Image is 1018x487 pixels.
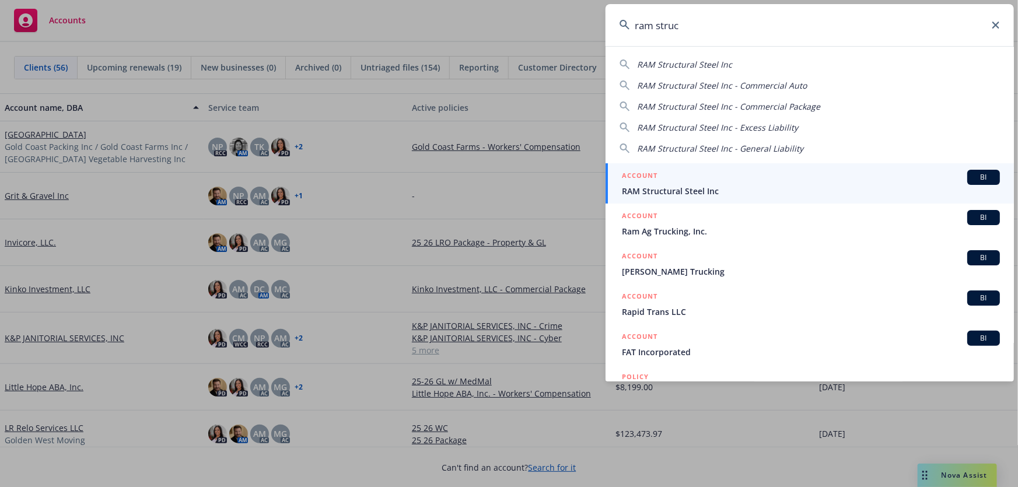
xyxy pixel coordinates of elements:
span: BI [972,212,995,223]
span: FAT Incorporated [622,346,1000,358]
a: ACCOUNTBI[PERSON_NAME] Trucking [606,244,1014,284]
span: Rapid Trans LLC [622,306,1000,318]
h5: ACCOUNT [622,210,657,224]
h5: ACCOUNT [622,250,657,264]
input: Search... [606,4,1014,46]
h5: ACCOUNT [622,290,657,304]
span: RAM Structural Steel Inc [637,59,732,70]
span: BI [972,333,995,344]
a: POLICY [606,365,1014,415]
h5: ACCOUNT [622,170,657,184]
a: ACCOUNTBIRam Ag Trucking, Inc. [606,204,1014,244]
a: ACCOUNTBIFAT Incorporated [606,324,1014,365]
span: RAM Structural Steel Inc - Commercial Auto [637,80,807,91]
h5: ACCOUNT [622,331,657,345]
span: BI [972,253,995,263]
h5: POLICY [622,371,649,383]
a: ACCOUNTBIRAM Structural Steel Inc [606,163,1014,204]
span: RAM Structural Steel Inc - Commercial Package [637,101,820,112]
span: [PERSON_NAME] Trucking [622,265,1000,278]
span: Ram Ag Trucking, Inc. [622,225,1000,237]
span: RAM Structural Steel Inc - Excess Liability [637,122,798,133]
a: ACCOUNTBIRapid Trans LLC [606,284,1014,324]
span: RAM Structural Steel Inc - General Liability [637,143,803,154]
span: RAM Structural Steel Inc [622,185,1000,197]
span: BI [972,172,995,183]
span: BI [972,293,995,303]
